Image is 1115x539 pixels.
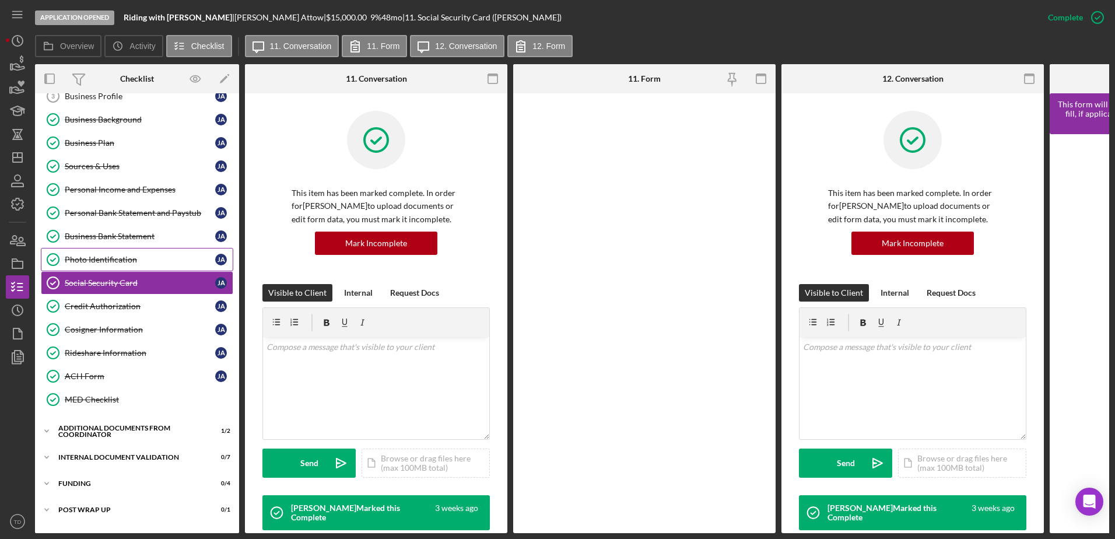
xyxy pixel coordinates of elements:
div: Visible to Client [268,284,327,302]
button: Internal [338,284,378,302]
div: [PERSON_NAME] Marked this Complete [291,503,433,522]
button: TD [6,510,29,533]
div: Rideshare Information [65,348,215,358]
button: Mark Incomplete [315,232,437,255]
label: Checklist [191,41,225,51]
label: Activity [129,41,155,51]
div: Internal Document Validation [58,454,201,461]
button: Visible to Client [262,284,332,302]
button: 11. Conversation [245,35,339,57]
div: Checklist [120,74,154,83]
div: 1 / 2 [209,428,230,435]
div: Sources & Uses [65,162,215,171]
button: Mark Incomplete [851,232,974,255]
div: J A [215,277,227,289]
a: Personal Bank Statement and PaystubJA [41,201,233,225]
div: [PERSON_NAME] Attow | [234,13,326,22]
div: Business Background [65,115,215,124]
label: 12. Conversation [435,41,497,51]
div: Mark Incomplete [882,232,944,255]
b: Riding with [PERSON_NAME] [124,12,232,22]
div: 12. Conversation [882,74,944,83]
div: Business Plan [65,138,215,148]
a: ACH FormJA [41,365,233,388]
div: Personal Bank Statement and Paystub [65,208,215,218]
button: Request Docs [384,284,445,302]
div: J A [215,254,227,265]
tspan: 3 [51,93,55,100]
button: Request Docs [921,284,981,302]
div: J A [215,324,227,335]
button: Activity [104,35,163,57]
a: Social Security CardJA [41,271,233,295]
div: 48 mo [381,13,402,22]
div: Additional Documents from Coordinator [58,425,201,438]
div: Request Docs [390,284,439,302]
a: Business Bank StatementJA [41,225,233,248]
label: 12. Form [532,41,565,51]
div: Send [837,449,855,478]
a: Sources & UsesJA [41,155,233,178]
div: 9 % [370,13,381,22]
div: Application Opened [35,10,114,25]
div: Photo Identification [65,255,215,264]
button: 11. Form [342,35,407,57]
div: [PERSON_NAME] Marked this Complete [828,503,970,522]
button: 12. Conversation [410,35,504,57]
div: Social Security Card [65,278,215,288]
button: Send [799,449,892,478]
button: Complete [1036,6,1109,29]
a: Photo IdentificationJA [41,248,233,271]
button: Overview [35,35,101,57]
div: Cosigner Information [65,325,215,334]
a: Rideshare InformationJA [41,341,233,365]
button: Send [262,449,356,478]
a: Personal Income and ExpensesJA [41,178,233,201]
div: Send [300,449,318,478]
div: J A [215,137,227,149]
p: This item has been marked complete. In order for [PERSON_NAME] to upload documents or edit form d... [292,187,461,226]
div: J A [215,184,227,195]
div: Request Docs [927,284,976,302]
a: Credit AuthorizationJA [41,295,233,318]
a: Cosigner InformationJA [41,318,233,341]
div: | [124,13,234,22]
label: 11. Conversation [270,41,332,51]
div: Internal [344,284,373,302]
div: 11. Form [628,74,661,83]
div: Internal [881,284,909,302]
text: TD [14,519,22,525]
div: 0 / 4 [209,480,230,487]
a: Business BackgroundJA [41,108,233,131]
div: ACH Form [65,372,215,381]
button: Visible to Client [799,284,869,302]
div: Visible to Client [805,284,863,302]
div: Business Profile [65,92,215,101]
div: Credit Authorization [65,302,215,311]
div: J A [215,230,227,242]
label: 11. Form [367,41,399,51]
div: 11. Conversation [346,74,407,83]
label: Overview [60,41,94,51]
div: Business Bank Statement [65,232,215,241]
div: Post Wrap Up [58,506,201,513]
div: J A [215,90,227,102]
div: 0 / 7 [209,454,230,461]
div: J A [215,370,227,382]
div: J A [215,114,227,125]
div: Funding [58,480,201,487]
div: J A [215,300,227,312]
p: This item has been marked complete. In order for [PERSON_NAME] to upload documents or edit form d... [828,187,997,226]
div: | 11. Social Security Card ([PERSON_NAME]) [402,13,562,22]
button: Internal [875,284,915,302]
div: Personal Income and Expenses [65,185,215,194]
a: 3Business ProfileJA [41,85,233,108]
div: Complete [1048,6,1083,29]
button: 12. Form [507,35,573,57]
div: $15,000.00 [326,13,370,22]
time: 2025-08-07 23:17 [972,503,1015,522]
button: Checklist [166,35,232,57]
div: Mark Incomplete [345,232,407,255]
div: 0 / 1 [209,506,230,513]
div: J A [215,160,227,172]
